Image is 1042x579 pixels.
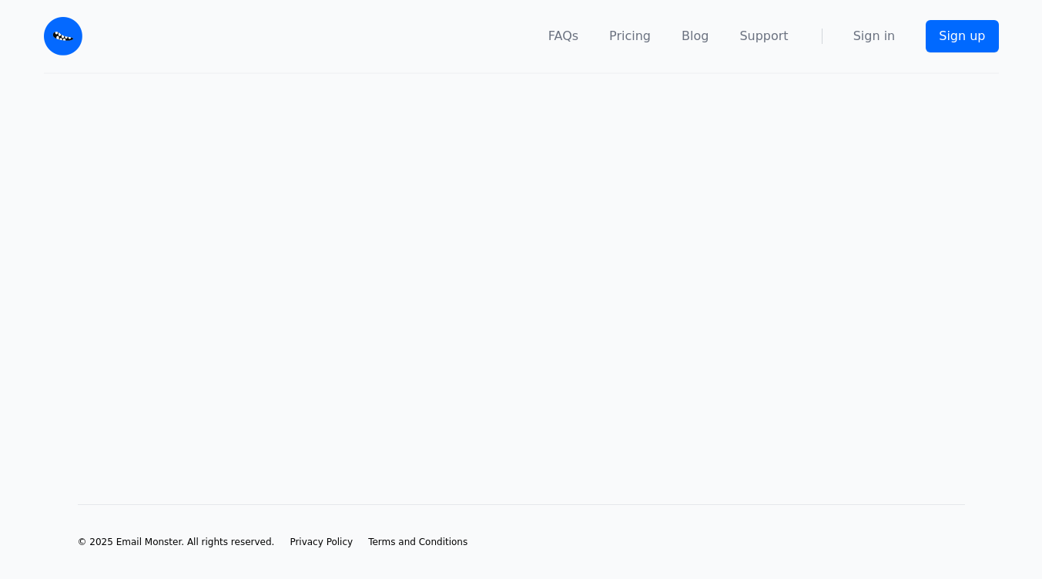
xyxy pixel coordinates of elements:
[548,27,578,45] a: FAQs
[682,27,709,45] a: Blog
[78,536,275,548] li: © 2025 Email Monster. All rights reserved.
[368,537,467,547] span: Terms and Conditions
[290,536,353,548] a: Privacy Policy
[609,27,651,45] a: Pricing
[368,536,467,548] a: Terms and Conditions
[926,20,998,52] a: Sign up
[739,27,788,45] a: Support
[853,27,896,45] a: Sign in
[44,17,82,56] img: Email Monster
[290,537,353,547] span: Privacy Policy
